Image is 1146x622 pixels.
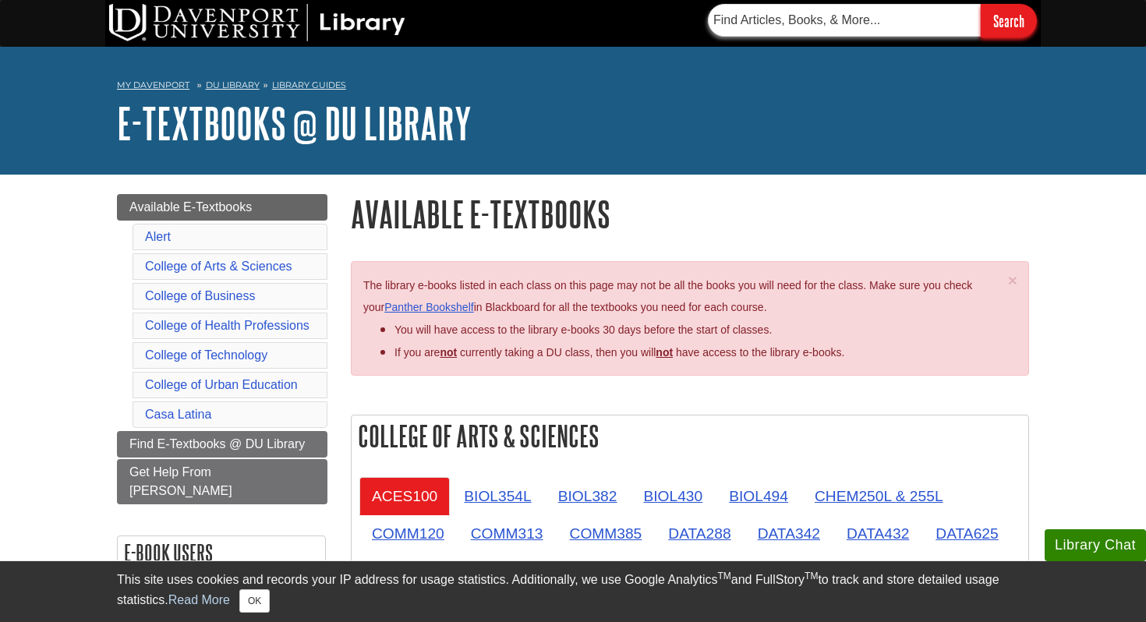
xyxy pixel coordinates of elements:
a: CHEM250L & 255L [802,477,956,515]
span: × [1008,271,1017,289]
strong: not [440,346,457,359]
a: Panther Bookshelf [384,301,473,313]
a: COMM385 [557,514,655,553]
h2: College of Arts & Sciences [352,415,1028,457]
sup: TM [805,571,818,581]
button: Close [239,589,270,613]
a: DATA667 [359,552,447,590]
a: College of Technology [145,348,267,362]
button: Close [1008,272,1017,288]
span: The library e-books listed in each class on this page may not be all the books you will need for ... [363,279,972,314]
a: DATA288 [656,514,743,553]
span: You will have access to the library e-books 30 days before the start of classes. [394,323,772,336]
h1: Available E-Textbooks [351,194,1029,234]
h2: E-book Users [118,536,325,569]
a: DATA432 [834,514,921,553]
span: If you are currently taking a DU class, then you will have access to the library e-books. [394,346,844,359]
input: Search [981,4,1037,37]
a: College of Business [145,289,255,302]
span: Find E-Textbooks @ DU Library [129,437,305,451]
a: BIOL430 [631,477,715,515]
a: DU Library [206,80,260,90]
a: DATA747 [627,552,714,590]
a: Find E-Textbooks @ DU Library [117,431,327,458]
nav: breadcrumb [117,75,1029,100]
img: DU Library [109,4,405,41]
span: Available E-Textbooks [129,200,252,214]
a: DATA772 & 785 [805,552,936,590]
a: College of Urban Education [145,378,298,391]
a: ACES100 [359,477,450,515]
sup: TM [717,571,730,581]
div: This site uses cookies and records your IP address for usage statistics. Additionally, we use Goo... [117,571,1029,613]
a: DATA758 [716,552,803,590]
u: not [656,346,673,359]
a: College of Health Professions [145,319,309,332]
button: Library Chat [1045,529,1146,561]
a: Read More [168,593,230,606]
a: Library Guides [272,80,346,90]
a: DATA625 [923,514,1010,553]
a: COMM120 [359,514,457,553]
span: Get Help From [PERSON_NAME] [129,465,232,497]
a: DATA728 [538,552,625,590]
a: E-Textbooks @ DU Library [117,99,472,147]
a: DATA342 [745,514,833,553]
a: COMM313 [458,514,556,553]
a: Available E-Textbooks [117,194,327,221]
a: Get Help From [PERSON_NAME] [117,459,327,504]
a: BIOL354L [451,477,543,515]
a: Casa Latina [145,408,211,421]
a: DATA710 [448,552,536,590]
form: Searches DU Library's articles, books, and more [708,4,1037,37]
a: BIOL382 [546,477,630,515]
a: College of Arts & Sciences [145,260,292,273]
a: My Davenport [117,79,189,92]
a: Alert [145,230,171,243]
a: BIOL494 [716,477,801,515]
input: Find Articles, Books, & More... [708,4,981,37]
